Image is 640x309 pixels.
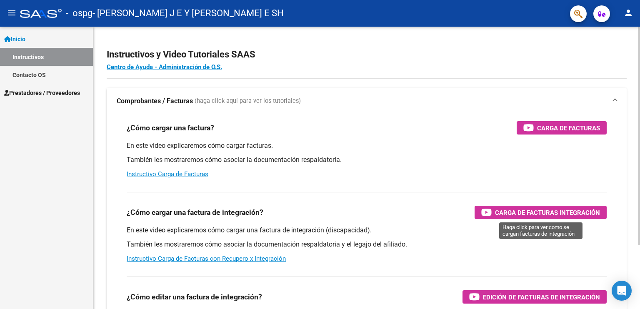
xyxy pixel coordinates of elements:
[7,8,17,18] mat-icon: menu
[127,255,286,262] a: Instructivo Carga de Facturas con Recupero x Integración
[483,292,600,302] span: Edición de Facturas de integración
[127,155,607,164] p: También les mostraremos cómo asociar la documentación respaldatoria.
[127,170,208,178] a: Instructivo Carga de Facturas
[127,226,607,235] p: En este video explicaremos cómo cargar una factura de integración (discapacidad).
[495,207,600,218] span: Carga de Facturas Integración
[92,4,284,22] span: - [PERSON_NAME] J E Y [PERSON_NAME] E SH
[66,4,92,22] span: - ospg
[117,97,193,106] strong: Comprobantes / Facturas
[107,47,627,62] h2: Instructivos y Video Tutoriales SAAS
[127,122,214,134] h3: ¿Cómo cargar una factura?
[462,290,607,304] button: Edición de Facturas de integración
[127,240,607,249] p: También les mostraremos cómo asociar la documentación respaldatoria y el legajo del afiliado.
[127,207,263,218] h3: ¿Cómo cargar una factura de integración?
[475,206,607,219] button: Carga de Facturas Integración
[4,35,25,44] span: Inicio
[127,291,262,303] h3: ¿Cómo editar una factura de integración?
[517,121,607,135] button: Carga de Facturas
[195,97,301,106] span: (haga click aquí para ver los tutoriales)
[537,123,600,133] span: Carga de Facturas
[127,141,607,150] p: En este video explicaremos cómo cargar facturas.
[107,88,627,115] mat-expansion-panel-header: Comprobantes / Facturas (haga click aquí para ver los tutoriales)
[4,88,80,97] span: Prestadores / Proveedores
[107,63,222,71] a: Centro de Ayuda - Administración de O.S.
[612,281,632,301] div: Open Intercom Messenger
[623,8,633,18] mat-icon: person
